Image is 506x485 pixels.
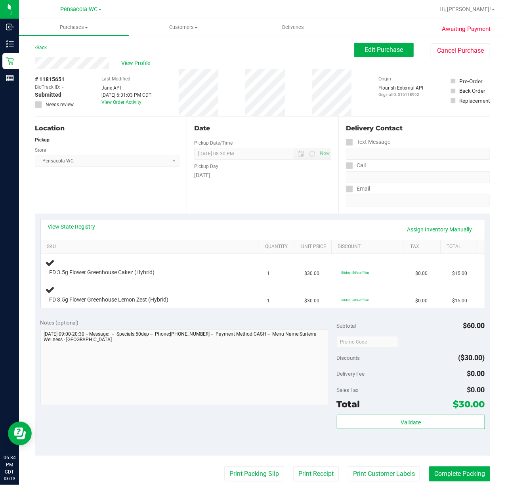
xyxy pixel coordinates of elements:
[337,415,485,429] button: Validate
[60,6,97,13] span: Pensacola WC
[19,24,129,31] span: Purchases
[35,75,65,84] span: # 11815651
[40,319,79,326] span: Notes (optional)
[302,244,328,250] a: Unit Price
[238,19,348,36] a: Deliveries
[4,475,15,481] p: 08/19
[401,419,421,426] span: Validate
[101,75,130,82] label: Last Modified
[346,171,490,183] input: Format: (999) 999-9999
[379,92,424,97] p: Original ID: 316118992
[459,87,485,95] div: Back Order
[337,399,360,410] span: Total
[346,160,366,171] label: Call
[46,101,74,108] span: Needs review
[194,139,233,147] label: Pickup Date/Time
[346,136,390,148] label: Text Message
[6,57,14,65] inline-svg: Retail
[348,466,420,481] button: Print Customer Labels
[337,370,365,377] span: Delivery Fee
[194,171,331,179] div: [DATE]
[354,43,414,57] button: Edit Purchase
[265,244,292,250] a: Quantity
[35,45,47,50] a: Back
[35,91,61,99] span: Submitted
[467,386,485,394] span: $0.00
[346,148,490,160] input: Format: (999) 999-9999
[402,223,477,236] a: Assign Inventory Manually
[452,297,467,305] span: $15.00
[101,84,151,92] div: Jane API
[293,466,339,481] button: Print Receipt
[452,270,467,277] span: $15.00
[4,454,15,475] p: 06:34 PM CDT
[35,124,179,133] div: Location
[121,59,153,67] span: View Profile
[194,163,218,170] label: Pickup Day
[463,321,485,330] span: $60.00
[8,422,32,445] iframe: Resource center
[467,369,485,378] span: $0.00
[439,6,491,12] span: Hi, [PERSON_NAME]!
[35,84,60,91] span: BioTrack ID:
[337,387,359,393] span: Sales Tax
[48,223,95,231] a: View State Registry
[341,298,369,302] span: 50dep: 50% off line
[337,351,360,365] span: Discounts
[379,75,391,82] label: Origin
[6,74,14,82] inline-svg: Reports
[458,353,485,362] span: ($30.00)
[365,46,403,53] span: Edit Purchase
[429,466,490,481] button: Complete Packing
[338,244,401,250] a: Discount
[6,40,14,48] inline-svg: Inventory
[19,19,129,36] a: Purchases
[453,399,485,410] span: $30.00
[346,124,490,133] div: Delivery Contact
[337,323,356,329] span: Subtotal
[224,466,284,481] button: Print Packing Slip
[341,271,369,275] span: 50dep: 50% off line
[50,269,155,276] span: FD 3.5g Flower Greenhouse Cakez (Hybrid)
[411,244,437,250] a: Tax
[271,24,315,31] span: Deliveries
[35,137,50,143] strong: Pickup
[50,296,169,304] span: FD 3.5g Flower Greenhouse Lemon Zest (Hybrid)
[304,270,319,277] span: $30.00
[101,92,151,99] div: [DATE] 6:31:03 PM CDT
[101,99,141,105] a: View Order Activity
[6,23,14,31] inline-svg: Inbound
[62,84,63,91] span: -
[379,84,424,97] div: Flourish External API
[194,124,331,133] div: Date
[129,24,238,31] span: Customers
[346,183,370,195] label: Email
[47,244,256,250] a: SKU
[442,25,491,34] span: Awaiting Payment
[267,297,270,305] span: 1
[304,297,319,305] span: $30.00
[267,270,270,277] span: 1
[459,97,490,105] div: Replacement
[431,43,490,58] button: Cancel Purchase
[415,270,428,277] span: $0.00
[459,77,483,85] div: Pre-Order
[35,147,46,154] label: Store
[447,244,474,250] a: Total
[337,336,398,348] input: Promo Code
[129,19,239,36] a: Customers
[415,297,428,305] span: $0.00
